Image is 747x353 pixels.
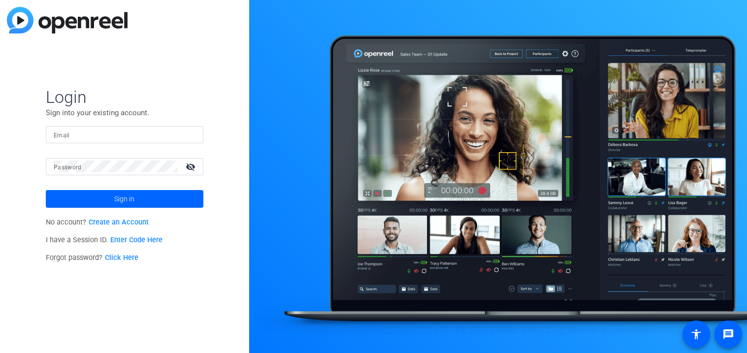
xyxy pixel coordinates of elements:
[690,328,702,340] mat-icon: accessibility
[54,132,70,139] mat-label: Email
[46,254,138,262] span: Forgot password?
[114,187,134,211] span: Sign in
[7,7,128,33] img: blue-gradient.svg
[46,236,162,244] span: I have a Session ID.
[46,87,203,107] span: Login
[180,160,203,174] mat-icon: visibility_off
[110,236,162,244] a: Enter Code Here
[46,218,149,226] span: No account?
[89,218,149,226] a: Create an Account
[46,107,203,118] p: Sign into your existing account.
[54,164,82,171] mat-label: Password
[722,328,734,340] mat-icon: message
[105,254,138,262] a: Click Here
[46,190,203,208] button: Sign in
[54,128,195,140] input: Enter Email Address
